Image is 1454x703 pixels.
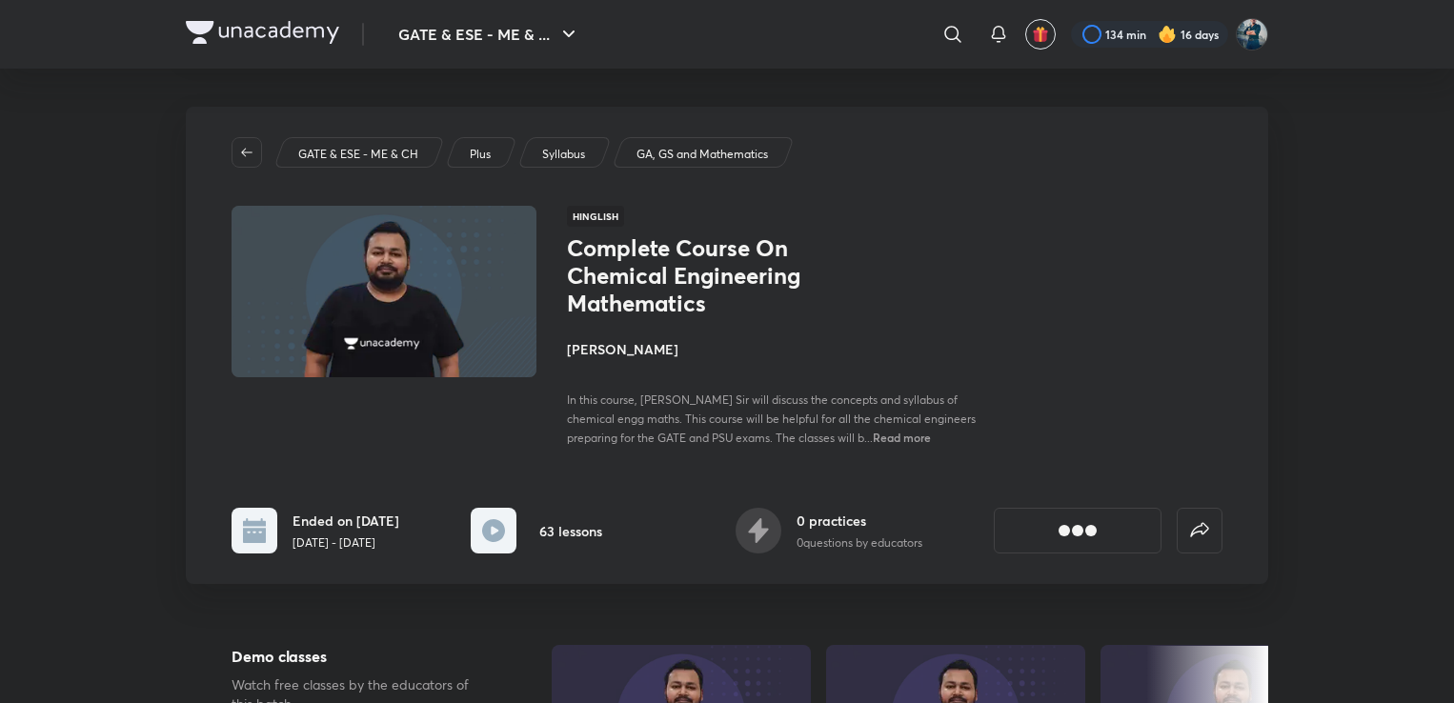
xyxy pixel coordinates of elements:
p: GATE & ESE - ME & CH [298,146,418,163]
img: Vinay Upadhyay [1236,18,1268,50]
span: Read more [873,430,931,445]
p: Syllabus [542,146,585,163]
a: Plus [467,146,495,163]
a: GATE & ESE - ME & CH [295,146,422,163]
p: GA, GS and Mathematics [636,146,768,163]
a: Company Logo [186,21,339,49]
h1: Complete Course On Chemical Engineering Mathematics [567,234,878,316]
button: [object Object] [994,508,1161,553]
span: Hinglish [567,206,624,227]
a: Syllabus [539,146,589,163]
img: streak [1158,25,1177,44]
button: avatar [1025,19,1056,50]
h5: Demo classes [232,645,491,668]
h6: 0 practices [797,511,922,531]
img: Thumbnail [229,204,539,379]
img: Company Logo [186,21,339,44]
p: Plus [470,146,491,163]
span: In this course, [PERSON_NAME] Sir will discuss the concepts and syllabus of chemical engg maths. ... [567,392,976,445]
p: [DATE] - [DATE] [293,534,399,552]
button: false [1177,508,1222,553]
img: avatar [1032,26,1049,43]
button: GATE & ESE - ME & ... [387,15,592,53]
h6: 63 lessons [539,521,602,541]
h6: Ended on [DATE] [293,511,399,531]
h4: [PERSON_NAME] [567,339,994,359]
p: 0 questions by educators [797,534,922,552]
a: GA, GS and Mathematics [634,146,772,163]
